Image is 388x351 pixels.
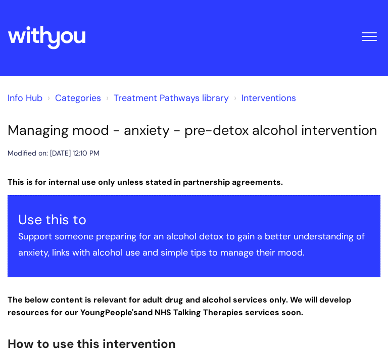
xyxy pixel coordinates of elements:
[104,90,229,106] li: Treatment Pathways library
[8,147,100,160] div: Modified on: [DATE] 12:10 PM
[358,18,380,49] button: Toggle Navigation
[55,92,101,104] a: Categories
[114,92,229,104] a: Treatment Pathways library
[105,307,138,318] strong: People's
[8,92,42,104] a: Info Hub
[241,92,296,104] a: Interventions
[45,90,101,106] li: Solution home
[8,177,283,187] strong: This is for internal use only unless stated in partnership agreements.
[231,90,296,106] li: Interventions
[8,294,351,318] strong: The below content is relevant for adult drug and alcohol services only. We will develop resources...
[18,212,370,228] h3: Use this to
[18,228,370,261] p: Support someone preparing for an alcohol detox to gain a better understanding of anxiety, links w...
[8,122,380,138] h1: Managing mood - anxiety - pre-detox alcohol intervention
